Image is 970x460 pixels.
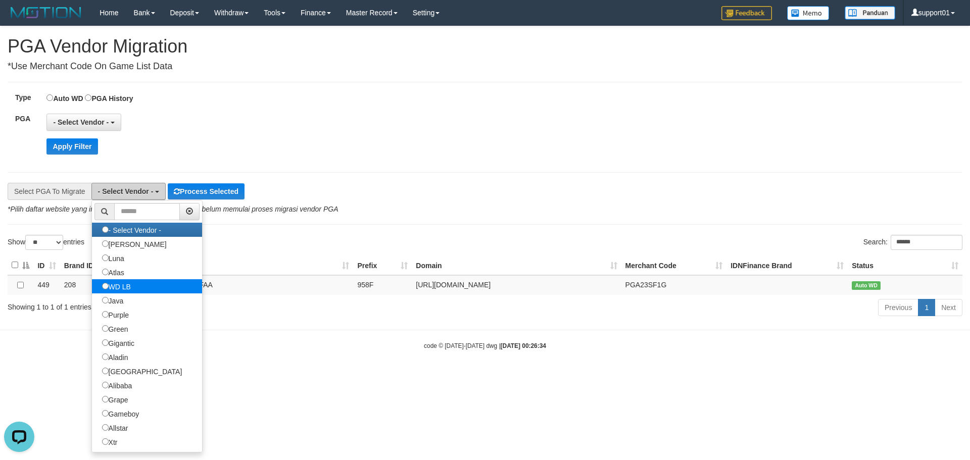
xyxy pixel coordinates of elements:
h1: PGA Vendor Migration [8,36,962,57]
th: Prefix: activate to sort column ascending [353,255,412,275]
input: Purple [102,311,109,318]
label: Aladin [92,350,138,364]
input: [GEOGRAPHIC_DATA] [102,368,109,374]
img: panduan.png [845,6,895,20]
td: 958F [353,275,412,295]
small: code © [DATE]-[DATE] dwg | [424,342,546,349]
input: Alibaba [102,382,109,388]
input: Aladin [102,353,109,360]
select: Showentries [25,235,63,250]
th: ID: activate to sort column ascending [33,255,60,275]
input: Grape [102,396,109,402]
img: MOTION_logo.png [8,5,84,20]
button: Process Selected [168,183,245,199]
label: Xtr [92,435,128,449]
label: [GEOGRAPHIC_DATA] [92,364,192,378]
input: Search: [891,235,962,250]
td: 449 [33,275,60,295]
label: Purple [92,308,139,322]
label: Auto WD [46,92,83,104]
input: Luna [102,254,109,261]
img: Button%20Memo.svg [787,6,830,20]
th: Status: activate to sort column ascending [848,255,962,275]
label: Luna [92,251,134,265]
td: PGA23SF1G [621,275,727,295]
span: - Select Vendor - [53,118,109,126]
input: Allstar [102,424,109,431]
label: PGA [8,114,46,124]
label: Type [8,92,46,103]
button: - Select Vendor - [46,114,121,131]
i: *Pilih daftar website yang ingin dipindahkan terlebih dahulu sebelum memulai proses migrasi vendo... [8,205,338,213]
td: [URL][DOMAIN_NAME] [412,275,621,295]
label: Gameboy [92,406,150,421]
span: - Select Vendor - [98,187,154,195]
th: Name: activate to sort column ascending [137,255,353,275]
label: Allstar [92,421,138,435]
label: WD LB [92,279,141,293]
a: Next [935,299,962,316]
a: Previous [878,299,918,316]
a: 1 [918,299,935,316]
th: Brand ID*: activate to sort column ascending [60,255,137,275]
th: IDNFinance Brand: activate to sort column ascending [726,255,848,275]
input: Atlas [102,269,109,275]
label: Search: [863,235,962,250]
button: - Select Vendor - [91,183,166,200]
div: Showing 1 to 1 of 1 entries (filtered from 1,128 total entries) [8,298,397,312]
input: [PERSON_NAME] [102,240,109,247]
input: WD LB [102,283,109,289]
label: [PERSON_NAME] [92,237,177,251]
button: Open LiveChat chat widget [4,4,34,34]
button: Apply Filter [46,138,98,155]
input: Xtr [102,438,109,445]
div: Select PGA To Migrate [8,183,91,200]
label: Gigantic [92,336,144,350]
label: Atlas [92,265,134,279]
input: Gameboy [102,410,109,417]
th: Domain: activate to sort column ascending [412,255,621,275]
strong: [DATE] 00:26:34 [501,342,546,349]
label: Show entries [8,235,84,250]
input: Java [102,297,109,303]
input: Green [102,325,109,332]
label: Java [92,293,134,308]
input: Auto WD [46,94,53,101]
span: Auto WD [852,281,881,290]
td: 99jitu IDNToto WYFAA [137,275,353,295]
label: PGA History [85,92,133,104]
input: Gigantic [102,339,109,346]
label: - Select Vendor - [92,223,171,237]
h4: *Use Merchant Code On Game List Data [8,62,962,72]
label: Grape [92,392,138,406]
img: Feedback.jpg [721,6,772,20]
input: - Select Vendor - [102,226,109,233]
label: Green [92,322,138,336]
th: Merchant Code: activate to sort column ascending [621,255,727,275]
td: 208 [60,275,137,295]
label: Alibaba [92,378,142,392]
input: PGA History [85,94,91,101]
